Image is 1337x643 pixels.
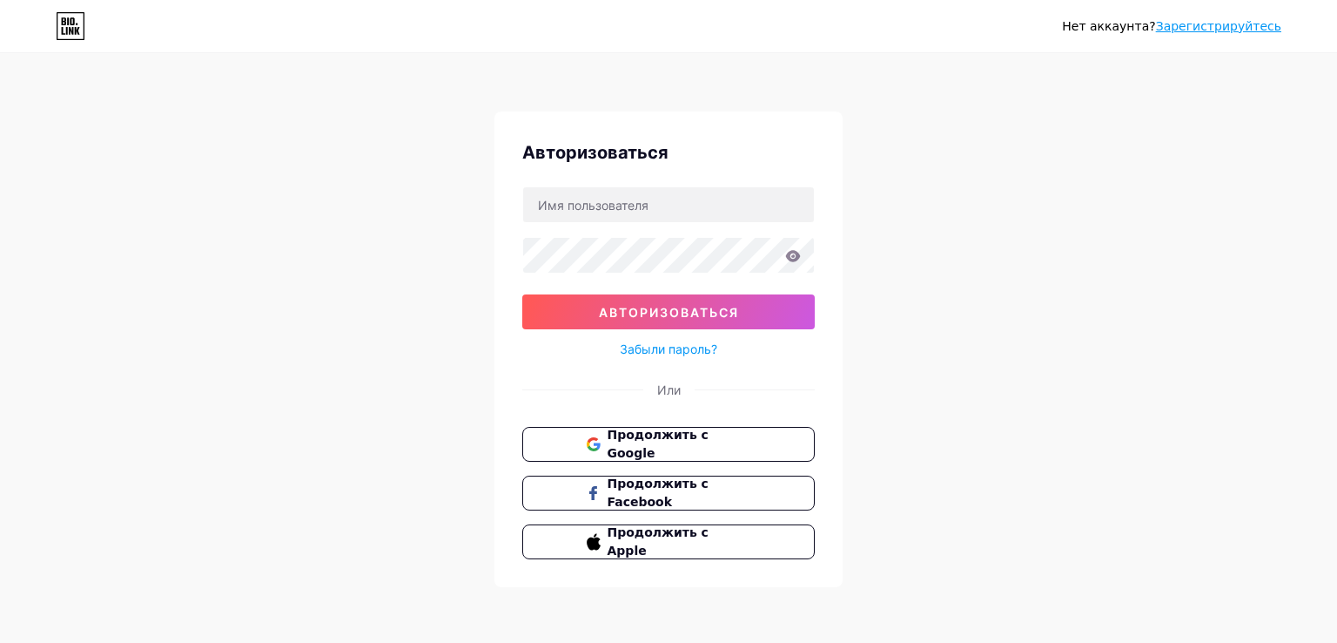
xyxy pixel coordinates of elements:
[608,477,709,509] font: Продолжить с Facebook
[522,427,815,462] button: Продолжить с Google
[522,525,815,559] button: Продолжить с Apple
[522,142,668,163] font: Авторизоваться
[522,476,815,511] button: Продолжить с Facebook
[1156,19,1281,33] a: Зарегистрируйтесь
[608,525,709,558] font: Продолжить с Apple
[599,305,739,320] font: Авторизоваться
[523,187,814,222] input: Имя пользователя
[620,342,717,356] font: Забыли пароль?
[522,294,815,329] button: Авторизоваться
[1062,19,1155,33] font: Нет аккаунта?
[608,428,709,460] font: Продолжить с Google
[657,382,681,397] font: Или
[620,340,717,358] a: Забыли пароль?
